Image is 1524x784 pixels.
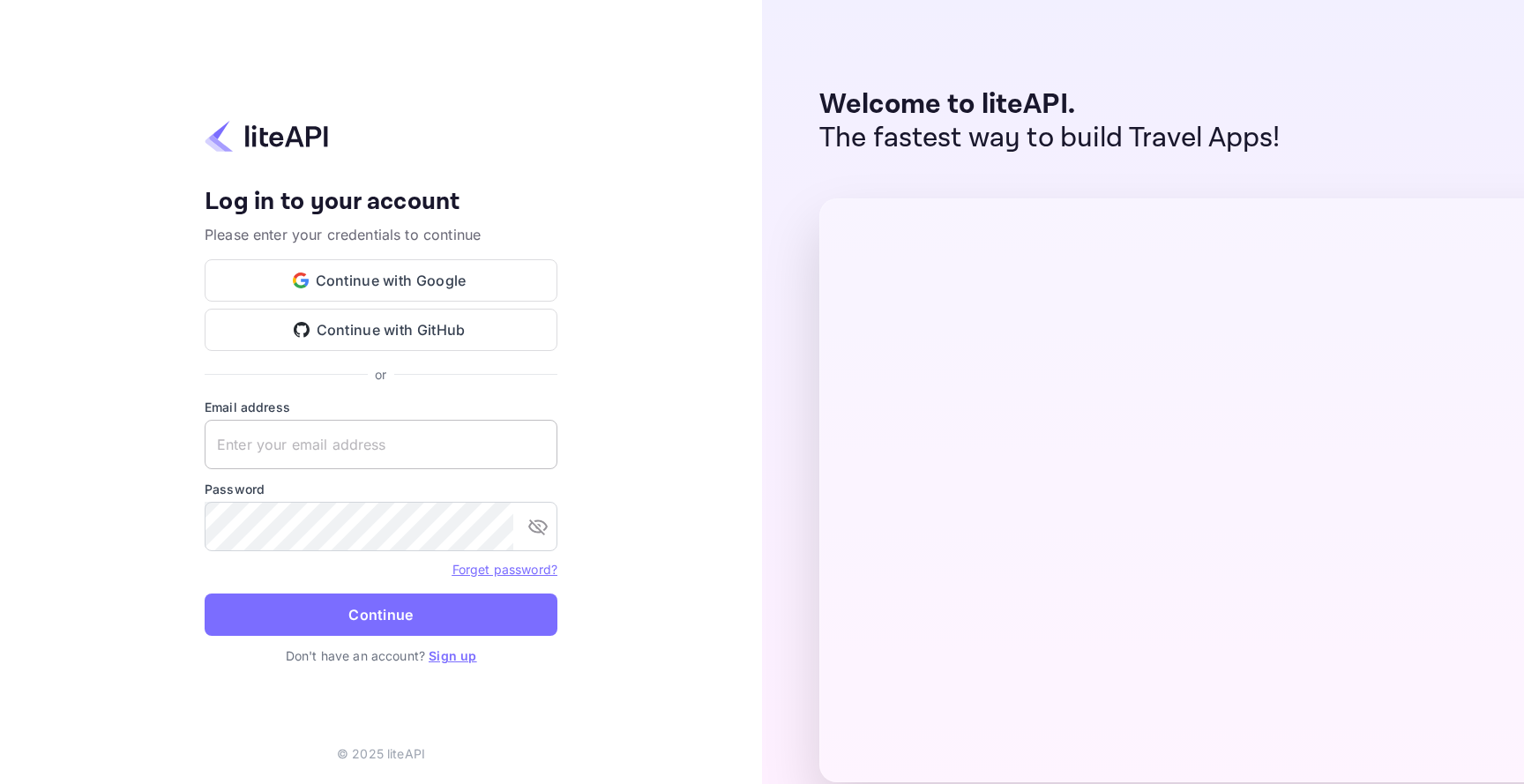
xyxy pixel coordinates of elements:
button: Continue with Google [205,259,557,302]
p: The fastest way to build Travel Apps! [819,122,1281,155]
a: Sign up [429,648,476,663]
p: Please enter your credentials to continue [205,224,557,245]
p: Welcome to liteAPI. [819,88,1281,122]
img: liteapi [205,119,328,153]
button: Continue with GitHub [205,309,557,351]
input: Enter your email address [205,420,557,469]
button: Continue [205,594,557,636]
p: © 2025 liteAPI [337,744,425,763]
label: Email address [205,398,557,416]
h4: Log in to your account [205,187,557,218]
label: Password [205,480,557,498]
p: Don't have an account? [205,646,557,665]
p: or [375,365,386,384]
a: Forget password? [452,560,557,578]
button: toggle password visibility [520,509,556,544]
a: Forget password? [452,562,557,577]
